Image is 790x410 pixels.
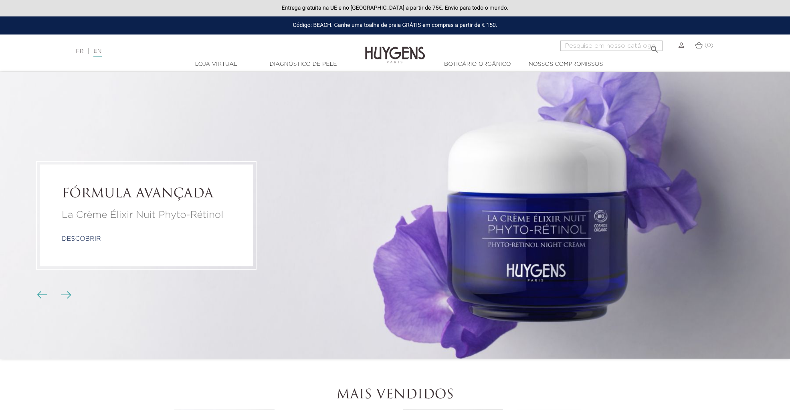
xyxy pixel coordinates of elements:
a: EN [93,49,101,57]
font:  [650,45,659,54]
input: Procurar [560,41,663,51]
font: Entrega gratuita na UE e no [GEOGRAPHIC_DATA] a partir de 75€. Envio para todo o mundo. [282,5,509,11]
font: La Crème Élixir Nuit Phyto-Rétinol [62,210,223,220]
div: Botões de carrossel [40,289,66,301]
a: Boticário Orgânico [437,60,517,69]
a: Nossos compromissos [525,60,607,69]
font: (0) [705,43,713,48]
font: Código: BEACH. Ganhe uma toalha de praia GRÁTIS em compras a partir de € 150. [293,22,497,28]
font: Boticário Orgânico [444,61,511,67]
a: Diagnóstico de pele [263,60,343,69]
button:  [647,38,662,49]
font: Loja virtual [195,61,237,67]
font: FÓRMULA AVANÇADA [62,188,213,201]
font: Nossos compromissos [529,61,603,67]
font: | [88,48,90,55]
font: descobrir [62,236,101,242]
font: Mais vendidos [336,389,454,402]
font: EN [93,49,101,54]
a: Loja virtual [176,60,256,69]
img: Huygens [365,34,425,65]
a: FR [76,49,83,54]
font: Diagnóstico de pele [269,61,337,67]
